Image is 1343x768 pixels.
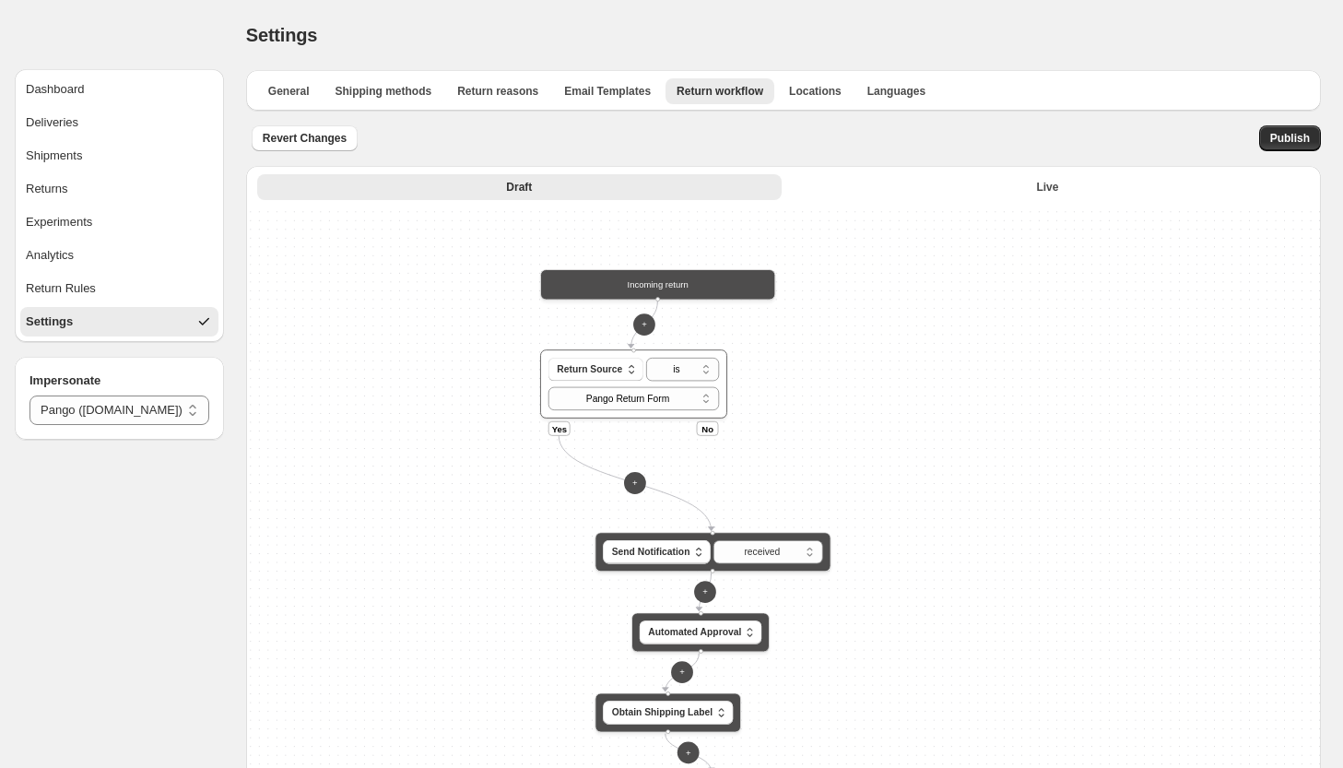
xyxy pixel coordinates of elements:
span: General [268,84,310,99]
button: + [694,581,716,603]
span: Return Source [557,362,622,377]
button: Live version [785,174,1310,200]
button: Settings [20,307,218,337]
span: Languages [867,84,925,99]
span: Revert Changes [263,131,347,146]
div: Shipments [26,147,82,165]
span: Draft [506,180,532,195]
span: Shipping methods [336,84,432,99]
div: Return SourceYesNo [540,349,726,418]
button: Automated Approval [640,620,762,644]
span: Obtain Shipping Label [612,705,713,720]
button: + [671,661,693,683]
span: Publish [1270,131,1310,146]
button: Deliveries [20,108,218,137]
button: Returns [20,174,218,204]
button: Shipments [20,141,218,171]
span: Live [1036,180,1058,195]
div: Deliveries [26,113,78,132]
div: Settings [26,313,73,331]
span: Locations [789,84,842,99]
button: Obtain Shipping Label [603,701,733,724]
div: No [697,421,719,436]
div: Returns [26,180,68,198]
button: Return Source [548,358,643,381]
button: Revert Changes [252,125,358,151]
div: Experiments [26,213,92,231]
div: Dashboard [26,80,85,99]
g: Edge from ef3e18d2-42eb-4d2c-847f-c3fa54b643ef to 2e1b1e02-8c34-4118-9e74-d873fc29ea84 [666,654,700,691]
button: Publish [1259,125,1321,151]
button: Send Notification [603,540,710,563]
span: Return workflow [677,84,763,99]
div: Return Rules [26,279,96,298]
div: Incoming return [548,278,768,292]
g: Edge from ad00b945-f8e2-4280-8d0c-bba83a23b2e2 to ef3e18d2-42eb-4d2c-847f-c3fa54b643ef [699,573,711,610]
h4: Impersonate [29,372,209,390]
button: + [633,313,655,336]
g: Edge from default_start to default_flag [630,301,657,349]
g: Edge from default_flag to ad00b945-f8e2-4280-8d0c-bba83a23b2e2 [559,435,711,530]
div: Automated Approval [631,612,770,652]
div: Incoming return [540,269,775,300]
button: Analytics [20,241,218,270]
button: Draft version [257,174,782,200]
span: Automated Approval [648,625,741,640]
button: Experiments [20,207,218,237]
button: + [677,741,700,763]
button: + [624,472,646,494]
button: Return Rules [20,274,218,303]
div: Send Notification [595,532,831,572]
div: Obtain Shipping Label [595,693,740,733]
div: Analytics [26,246,74,265]
button: Dashboard [20,75,218,104]
span: Send Notification [612,545,690,560]
span: Settings [246,25,317,45]
span: Return reasons [457,84,538,99]
span: Email Templates [564,84,651,99]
